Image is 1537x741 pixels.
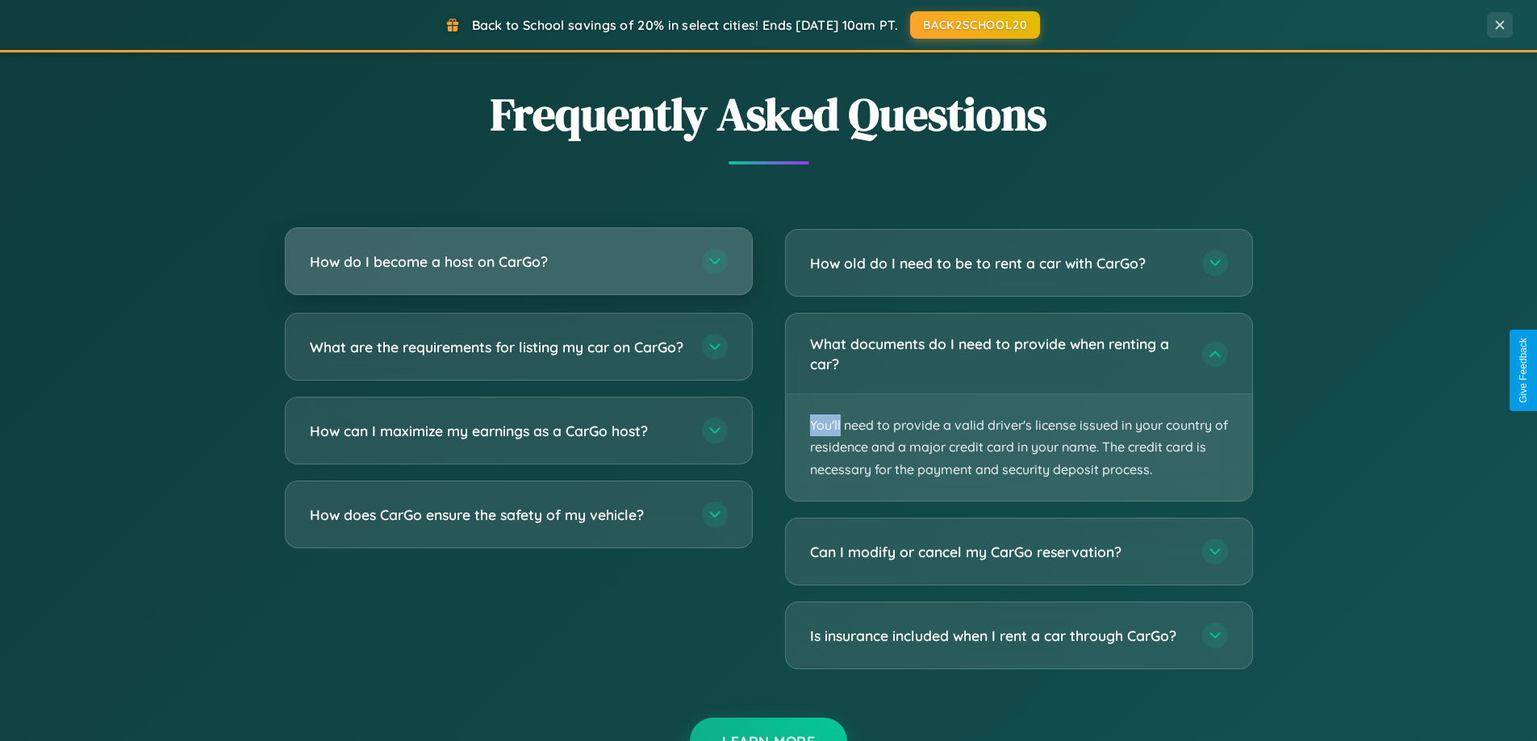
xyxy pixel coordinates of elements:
h3: Can I modify or cancel my CarGo reservation? [810,542,1186,562]
h3: Is insurance included when I rent a car through CarGo? [810,626,1186,646]
h3: How do I become a host on CarGo? [310,252,686,272]
h3: How can I maximize my earnings as a CarGo host? [310,421,686,441]
div: Give Feedback [1518,338,1529,403]
h3: How old do I need to be to rent a car with CarGo? [810,253,1186,273]
span: Back to School savings of 20% in select cities! Ends [DATE] 10am PT. [472,17,898,33]
h3: How does CarGo ensure the safety of my vehicle? [310,505,686,525]
h3: What documents do I need to provide when renting a car? [810,334,1186,373]
h3: What are the requirements for listing my car on CarGo? [310,337,686,357]
h2: Frequently Asked Questions [285,83,1253,145]
p: You'll need to provide a valid driver's license issued in your country of residence and a major c... [786,394,1252,501]
button: BACK2SCHOOL20 [910,11,1040,39]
